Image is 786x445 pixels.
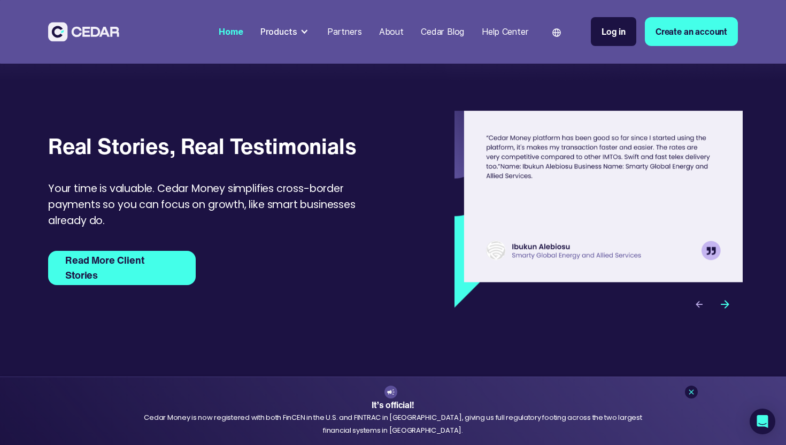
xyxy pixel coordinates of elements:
a: About [375,20,408,43]
div: Products [256,21,314,42]
div: Partners [327,25,362,38]
strong: It’s official! [372,398,414,411]
div: Help Center [482,25,529,38]
div: Real Stories, Real Testimonials [48,133,357,159]
strong: Read More Client Stories [65,253,178,283]
a: Home [214,20,247,43]
a: Read More Client Stories [48,251,196,286]
div: Log in [602,25,626,38]
a: Create an account [645,17,738,46]
a: Partners [323,20,366,43]
div: Open Intercom Messenger [750,409,775,434]
a: Cedar Blog [417,20,468,43]
div: 1 of 3 [454,111,722,308]
img: world icon [552,28,561,37]
strong: Your time is valuable. Cedar Money simplifies cross-border payments so you can focus on growth, l... [48,181,356,228]
div: previous slide [686,291,712,317]
img: announcement [387,388,395,396]
a: Help Center [477,20,533,43]
a: Log in [591,17,636,46]
div: next slide [712,291,738,317]
img: Testimonial [454,111,743,308]
div: Home [219,25,243,38]
div: carousel [454,111,738,308]
div: Cedar Money is now registered with both FinCEN in the U.S. and FINTRAC in [GEOGRAPHIC_DATA], givi... [131,411,655,436]
div: About [379,25,404,38]
div: Cedar Blog [421,25,464,38]
div: Products [260,25,297,38]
